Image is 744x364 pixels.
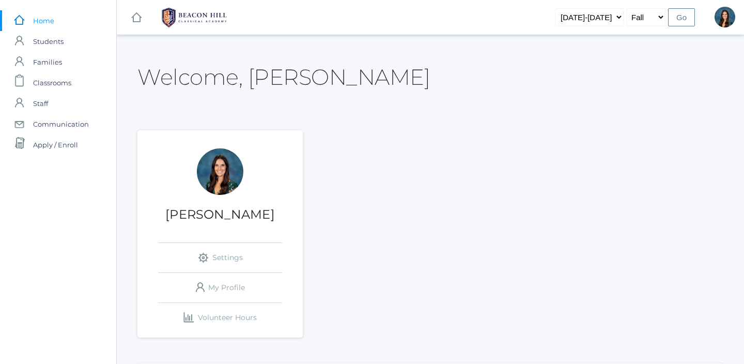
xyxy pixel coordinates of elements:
[137,208,303,221] h1: [PERSON_NAME]
[33,114,89,134] span: Communication
[33,72,71,93] span: Classrooms
[33,93,48,114] span: Staff
[197,148,243,195] div: Jordyn Dewey
[33,10,54,31] span: Home
[33,134,78,155] span: Apply / Enroll
[158,303,282,332] a: Volunteer Hours
[33,52,62,72] span: Families
[33,31,64,52] span: Students
[715,7,735,27] div: Jordyn Dewey
[668,8,695,26] input: Go
[137,65,430,89] h2: Welcome, [PERSON_NAME]
[158,243,282,272] a: Settings
[158,273,282,302] a: My Profile
[156,5,233,31] img: 1_BHCALogos-05.png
